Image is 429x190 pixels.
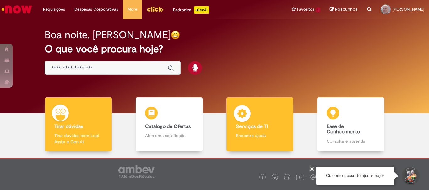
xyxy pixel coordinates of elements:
[45,44,384,54] h2: O que você procura hoje?
[261,176,264,179] img: logo_footer_facebook.png
[118,165,155,178] img: logo_footer_ambev_rotulo_gray.png
[273,176,276,179] img: logo_footer_twitter.png
[393,7,424,12] span: [PERSON_NAME]
[173,6,209,14] div: Padroniza
[327,123,360,135] b: Base de Conhecimento
[310,174,316,180] img: logo_footer_workplace.png
[45,29,171,40] h2: Boa noite, [PERSON_NAME]
[215,97,305,151] a: Serviços de TI Encontre ajuda
[236,132,284,139] p: Encontre ajuda
[147,4,164,14] img: click_logo_yellow_360x200.png
[297,6,314,13] span: Favoritos
[54,132,102,145] p: Tirar dúvidas com Lupi Assist e Gen Ai
[236,123,268,130] b: Serviços de TI
[305,97,396,151] a: Base de Conhecimento Consulte e aprenda
[145,123,191,130] b: Catálogo de Ofertas
[1,3,33,16] img: ServiceNow
[316,167,394,185] div: Oi, como posso te ajudar hoje?
[286,176,289,180] img: logo_footer_linkedin.png
[145,132,193,139] p: Abra uma solicitação
[327,138,374,144] p: Consulte e aprenda
[33,97,124,151] a: Tirar dúvidas Tirar dúvidas com Lupi Assist e Gen Ai
[128,6,137,13] span: More
[124,97,215,151] a: Catálogo de Ofertas Abra uma solicitação
[171,30,180,39] img: happy-face.png
[316,7,320,13] span: 1
[194,6,209,14] p: +GenAi
[54,123,83,130] b: Tirar dúvidas
[335,6,358,12] span: Rascunhos
[401,167,420,185] button: Iniciar Conversa de Suporte
[296,173,304,181] img: logo_footer_youtube.png
[74,6,118,13] span: Despesas Corporativas
[43,6,65,13] span: Requisições
[330,7,358,13] a: Rascunhos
